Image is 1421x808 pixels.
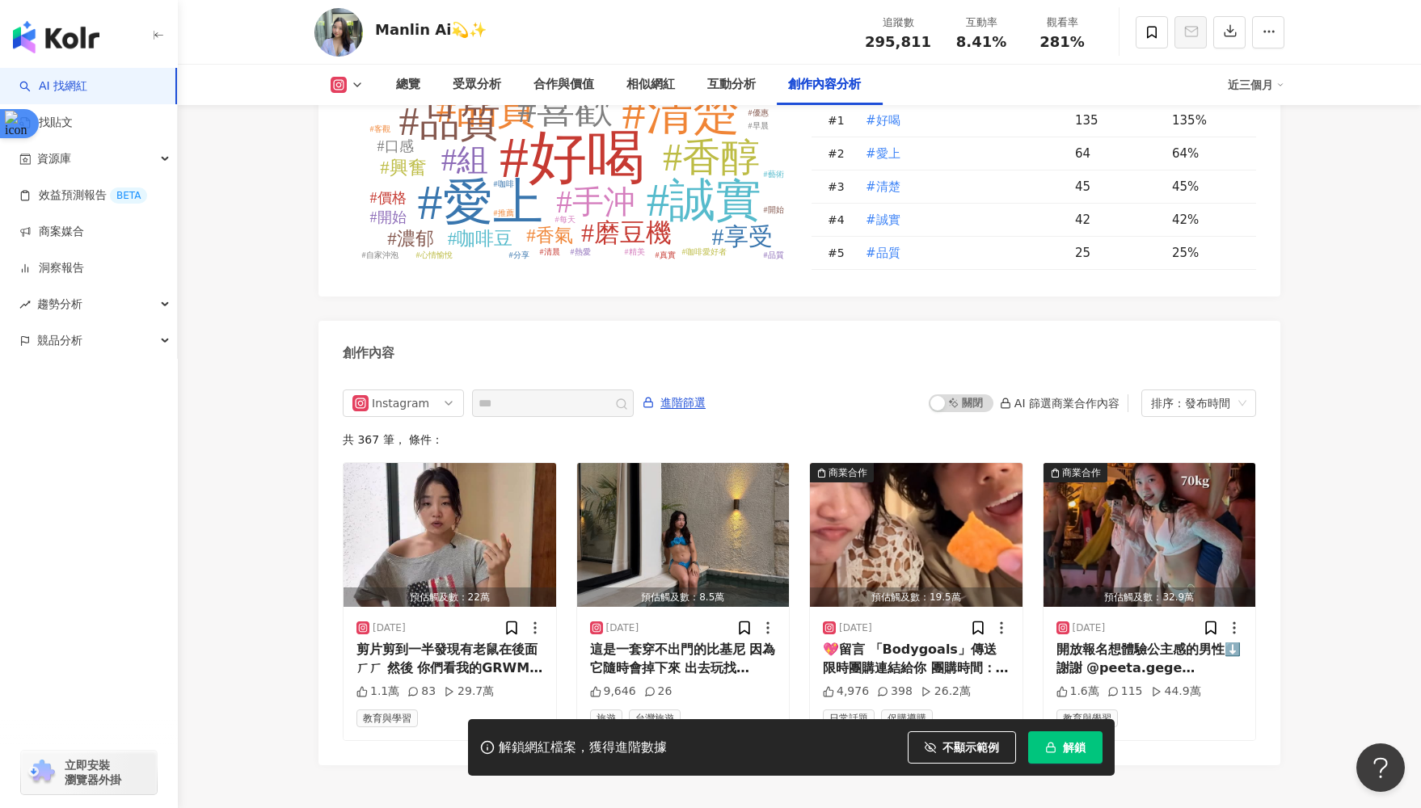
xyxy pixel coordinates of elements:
div: 1.1萬 [356,684,399,700]
button: #清楚 [865,170,901,203]
td: 135% [1159,104,1256,137]
div: 追蹤數 [865,15,931,31]
tspan: #香氣 [526,225,573,246]
div: 創作內容 [343,344,394,362]
div: 1.6萬 [1056,684,1099,700]
tspan: #優惠 [748,108,769,117]
span: 解鎖 [1063,741,1086,754]
div: [DATE] [1073,621,1106,635]
tspan: #熱愛 [571,247,591,256]
button: 商業合作預估觸及數：19.5萬 [810,463,1023,607]
td: 45% [1159,170,1256,204]
td: #品質 [852,237,1062,270]
span: #品質 [866,244,900,262]
tspan: #早晨 [748,121,769,130]
tspan: #好喝 [500,125,645,190]
div: 4,976 [823,684,869,700]
tspan: #磨豆機 [581,218,672,247]
span: 進階篩選 [660,390,706,416]
div: 💖留言 「Bodygoals」傳送限時團購連結給你 團購時間：10/6-10/12 最近很愛的吃法：優格+乳清+梅果+南瓜籽 [823,641,1010,677]
tspan: #藝術 [764,170,784,179]
a: 效益預測報告BETA [19,187,147,204]
div: 預估觸及數：32.9萬 [1044,587,1256,608]
tspan: #自家沖泡 [362,250,398,259]
tspan: #咖啡愛好者 [682,247,727,256]
span: 台灣旅遊 [629,709,681,727]
span: #好喝 [866,112,900,129]
div: 這是一套穿不出門的比基尼 因為它隨時會掉下來 出去玩找 @[DOMAIN_NAME] 髮型找她 @erica_round2 [590,641,777,677]
a: 商案媒合 [19,224,84,240]
div: 開放報名想體驗公主感的男性⬇️ 謝謝 @peeta.gege @stepc.waveparty [1056,641,1243,677]
tspan: #口感 [377,138,414,154]
a: 找貼文 [19,115,73,131]
span: 教育與學習 [356,709,418,727]
td: #清楚 [852,170,1062,204]
div: 25% [1172,244,1240,262]
div: 近三個月 [1228,72,1284,98]
tspan: #咖啡豆 [448,229,513,249]
img: logo [13,21,99,53]
td: 64% [1159,137,1256,170]
span: 資源庫 [37,141,71,177]
span: 促購導購 [881,709,933,727]
tspan: #每天 [555,215,576,224]
div: 商業合作 [1062,465,1101,481]
button: #好喝 [865,104,901,137]
tspan: #真實 [656,250,676,259]
tspan: #開始 [764,205,784,214]
button: #誠實 [865,204,901,236]
div: 9,646 [590,684,636,700]
tspan: #推薦 [494,208,514,217]
div: [DATE] [839,621,872,635]
div: 42% [1172,211,1240,229]
div: 135 [1075,112,1159,129]
div: # 4 [828,211,852,229]
div: 42 [1075,211,1159,229]
td: #誠實 [852,204,1062,237]
div: 26.2萬 [921,684,971,700]
button: 預估觸及數：22萬 [344,463,556,607]
div: 合作與價值 [533,75,594,95]
tspan: #清楚 [622,86,740,139]
div: 商業合作 [829,465,867,481]
button: #愛上 [865,137,901,170]
a: chrome extension立即安裝 瀏覽器外掛 [21,751,157,794]
div: 總覽 [396,75,420,95]
div: 解鎖網紅檔案，獲得進階數據 [499,739,667,756]
button: 解鎖 [1028,731,1103,764]
div: [DATE] [373,621,406,635]
tspan: #喜歡 [517,88,613,130]
tspan: #開始 [370,209,407,225]
div: 共 367 筆 ， 條件： [343,433,1256,446]
tspan: #香醇 [663,136,760,179]
span: 旅遊 [590,709,622,727]
img: post-image [344,463,556,607]
a: 洞察報告 [19,260,84,276]
span: rise [19,299,31,310]
tspan: #興奮 [380,158,427,178]
img: KOL Avatar [314,8,363,57]
div: 排序：發布時間 [1151,390,1232,416]
div: 25 [1075,244,1159,262]
tspan: #客觀 [370,124,390,133]
a: searchAI 找網紅 [19,78,87,95]
img: post-image [810,463,1023,607]
td: 25% [1159,237,1256,270]
div: 45% [1172,178,1240,196]
div: 115 [1107,684,1143,700]
span: #清楚 [866,178,900,196]
div: # 5 [828,244,852,262]
tspan: #心情愉悅 [416,250,453,259]
span: #愛上 [866,145,900,162]
tspan: #分享 [509,250,529,259]
div: 26 [644,684,673,700]
div: Instagram [372,390,424,416]
tspan: #咖啡 [494,179,514,188]
tspan: #誠實 [647,175,762,225]
tspan: #清晨 [540,247,560,256]
tspan: #享受 [712,223,773,250]
div: # 1 [828,112,852,129]
tspan: #手沖 [556,184,635,219]
span: 日常話題 [823,709,875,727]
tspan: #愛上 [418,175,543,229]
